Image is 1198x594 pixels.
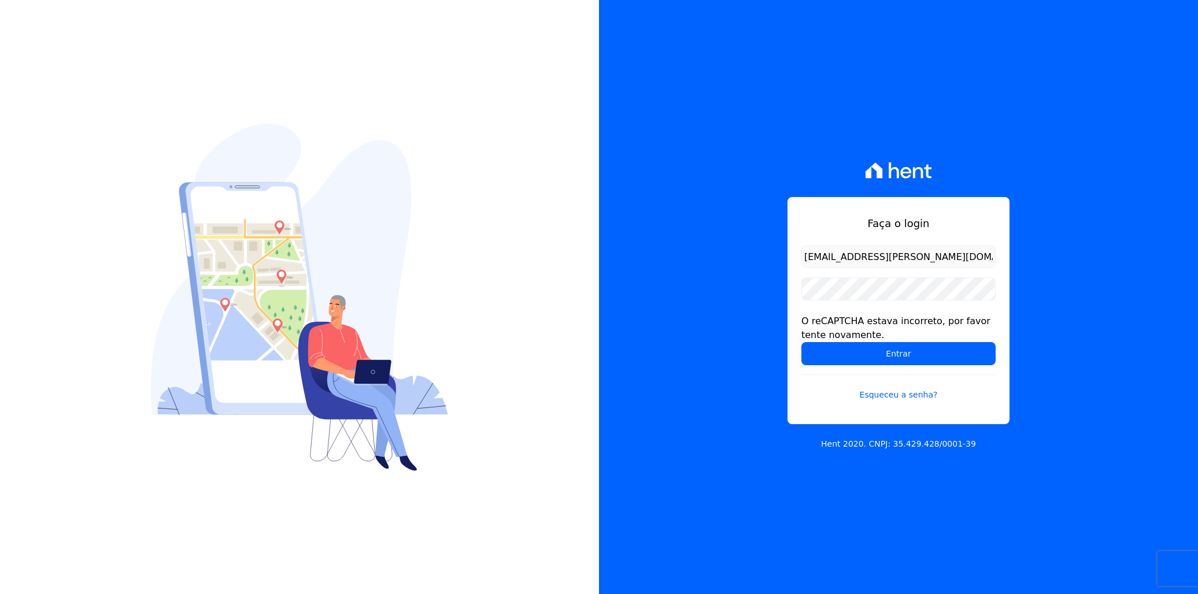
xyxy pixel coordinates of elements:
[801,245,996,268] input: Email
[151,124,448,471] img: Login
[801,216,996,231] h1: Faça o login
[821,438,976,450] p: Hent 2020. CNPJ: 35.429.428/0001-39
[801,342,996,365] input: Entrar
[801,314,996,342] div: O reCAPTCHA estava incorreto, por favor tente novamente.
[801,374,996,401] a: Esqueceu a senha?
